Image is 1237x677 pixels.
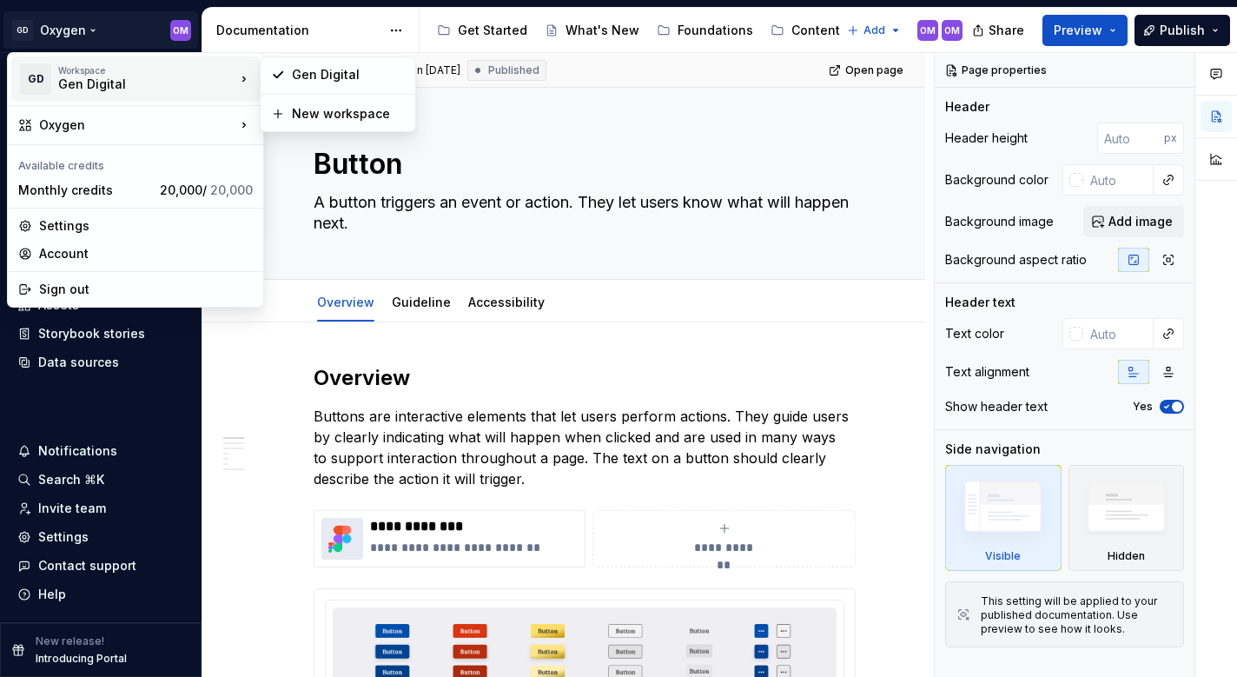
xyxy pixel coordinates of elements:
[11,149,260,176] div: Available credits
[58,65,235,76] div: Workspace
[39,116,235,134] div: Oxygen
[20,63,51,95] div: GD
[39,245,253,262] div: Account
[292,66,405,83] div: Gen Digital
[210,183,253,197] span: 20,000
[58,76,206,93] div: Gen Digital
[18,182,153,199] div: Monthly credits
[39,281,253,298] div: Sign out
[39,217,253,235] div: Settings
[292,105,405,123] div: New workspace
[160,183,253,197] span: 20,000 /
